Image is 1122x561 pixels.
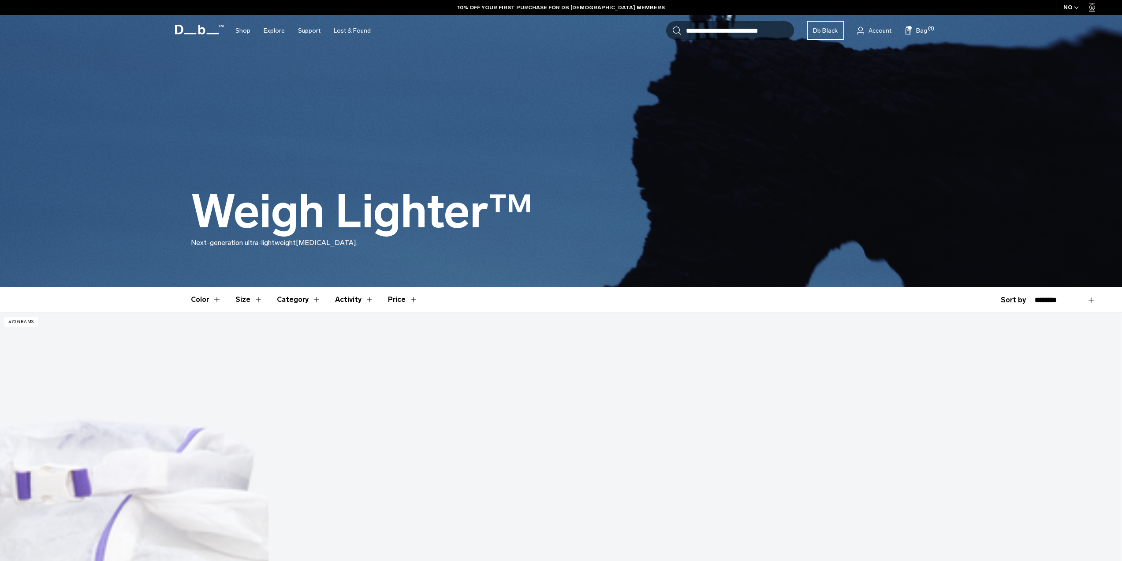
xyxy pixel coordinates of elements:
[857,25,891,36] a: Account
[235,15,250,46] a: Shop
[296,238,358,247] span: [MEDICAL_DATA].
[191,287,221,313] button: Toggle Filter
[335,287,374,313] button: Toggle Filter
[928,25,934,33] span: (1)
[4,317,38,327] p: 470 grams
[916,26,927,35] span: Bag
[807,21,844,40] a: Db Black
[388,287,418,313] button: Toggle Price
[191,186,533,237] h1: Weigh Lighter™
[264,15,285,46] a: Explore
[229,15,377,46] nav: Main Navigation
[869,26,891,35] span: Account
[298,15,321,46] a: Support
[235,287,263,313] button: Toggle Filter
[334,15,371,46] a: Lost & Found
[905,25,927,36] button: Bag (1)
[277,287,321,313] button: Toggle Filter
[191,238,296,247] span: Next-generation ultra-lightweight
[458,4,665,11] a: 10% OFF YOUR FIRST PURCHASE FOR DB [DEMOGRAPHIC_DATA] MEMBERS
